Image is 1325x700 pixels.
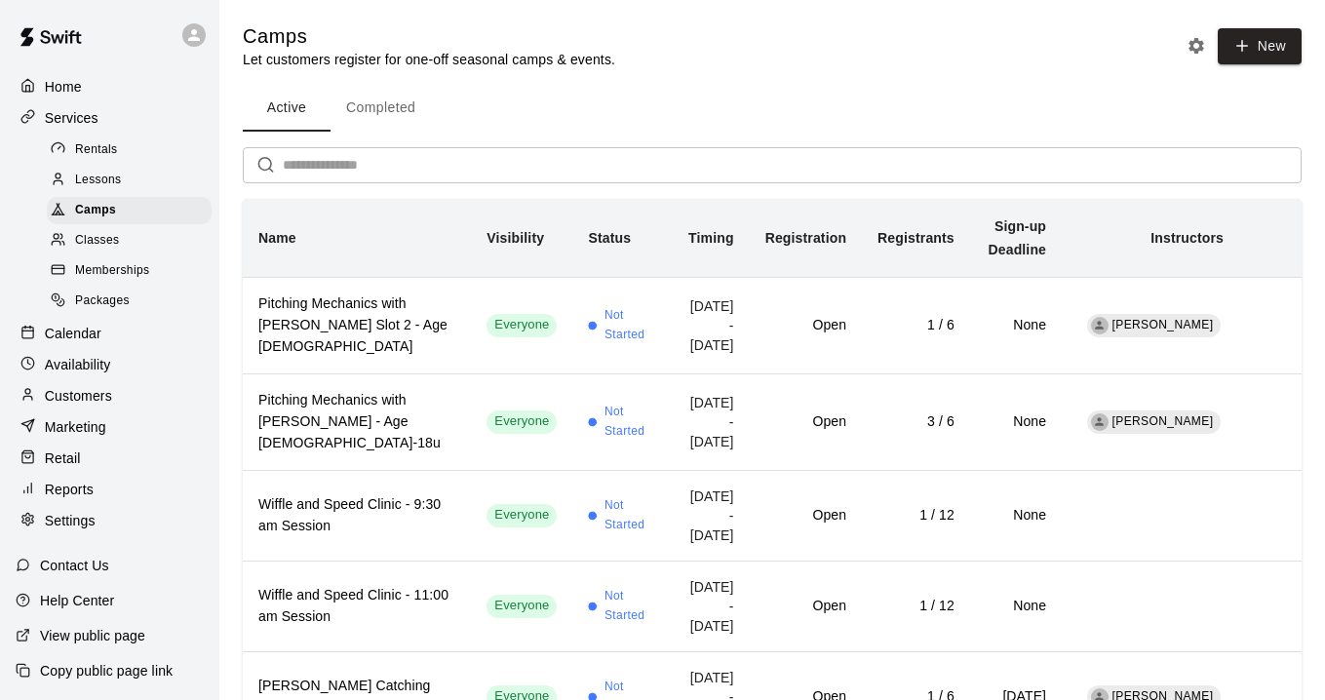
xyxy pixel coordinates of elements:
div: Memberships [47,257,212,285]
a: Calendar [16,319,204,348]
div: This service is visible to all of your customers [487,314,557,337]
span: Camps [75,201,116,220]
h6: Pitching Mechanics with [PERSON_NAME] - Age [DEMOGRAPHIC_DATA]-18u [258,390,455,454]
a: Rentals [47,135,219,165]
b: Visibility [487,230,544,246]
h6: None [986,411,1046,433]
div: David Bruinsma [1091,317,1109,334]
a: Memberships [47,256,219,287]
b: Status [588,230,631,246]
a: Services [16,103,204,133]
p: Customers [45,386,112,406]
p: Settings [45,511,96,530]
button: Completed [331,85,431,132]
b: Instructors [1150,230,1224,246]
h6: Open [765,315,846,336]
a: Camps [47,196,219,226]
div: Packages [47,288,212,315]
b: Sign-up Deadline [989,218,1047,257]
a: Lessons [47,165,219,195]
span: Everyone [487,597,557,615]
p: Home [45,77,82,97]
p: Reports [45,480,94,499]
div: David Bruinsma [1091,413,1109,431]
span: Not Started [604,496,654,535]
h6: Open [765,505,846,526]
p: Retail [45,448,81,468]
a: Classes [47,226,219,256]
h6: Wiffle and Speed Clinic - 11:00 am Session [258,585,455,628]
a: Settings [16,506,204,535]
h6: 1 / 12 [877,505,955,526]
span: Lessons [75,171,122,190]
span: Everyone [487,316,557,334]
span: [PERSON_NAME] [1112,318,1214,331]
p: Help Center [40,591,114,610]
a: Availability [16,350,204,379]
a: Retail [16,444,204,473]
span: Memberships [75,261,149,281]
div: Camps [47,197,212,224]
span: Everyone [487,506,557,525]
a: Packages [47,287,219,317]
h6: 1 / 6 [877,315,955,336]
h6: Wiffle and Speed Clinic - 9:30 am Session [258,494,455,537]
div: Rentals [47,136,212,164]
span: [PERSON_NAME] [1112,414,1214,428]
p: Services [45,108,98,128]
button: Camp settings [1182,31,1211,60]
td: [DATE] - [DATE] [670,561,749,651]
span: Rentals [75,140,118,160]
span: Not Started [604,403,654,442]
div: This service is visible to all of your customers [487,410,557,434]
p: View public page [40,626,145,645]
a: Customers [16,381,204,410]
p: Let customers register for one-off seasonal camps & events. [243,50,615,69]
div: This service is visible to all of your customers [487,595,557,618]
td: [DATE] - [DATE] [670,373,749,470]
div: This service is visible to all of your customers [487,504,557,527]
h6: None [986,315,1046,336]
div: Lessons [47,167,212,194]
p: Availability [45,355,111,374]
td: [DATE] - [DATE] [670,277,749,373]
h6: Open [765,596,846,617]
h6: Open [765,411,846,433]
a: Marketing [16,412,204,442]
span: Packages [75,292,130,311]
h5: Camps [243,23,615,50]
p: Copy public page link [40,661,173,681]
button: Active [243,85,331,132]
b: Timing [688,230,734,246]
h6: None [986,505,1046,526]
span: Everyone [487,412,557,431]
h6: Pitching Mechanics with [PERSON_NAME] Slot 2 - Age [DEMOGRAPHIC_DATA] [258,293,455,358]
h6: 1 / 12 [877,596,955,617]
a: New [1211,37,1302,54]
div: Classes [47,227,212,254]
span: Classes [75,231,119,251]
p: Calendar [45,324,101,343]
p: Marketing [45,417,106,437]
b: Registrants [877,230,955,246]
td: [DATE] - [DATE] [670,470,749,561]
b: Registration [765,230,846,246]
b: Name [258,230,296,246]
a: Home [16,72,204,101]
a: Reports [16,475,204,504]
button: New [1218,28,1302,64]
span: Not Started [604,587,654,626]
span: Not Started [604,306,654,345]
h6: 3 / 6 [877,411,955,433]
p: Contact Us [40,556,109,575]
h6: None [986,596,1046,617]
